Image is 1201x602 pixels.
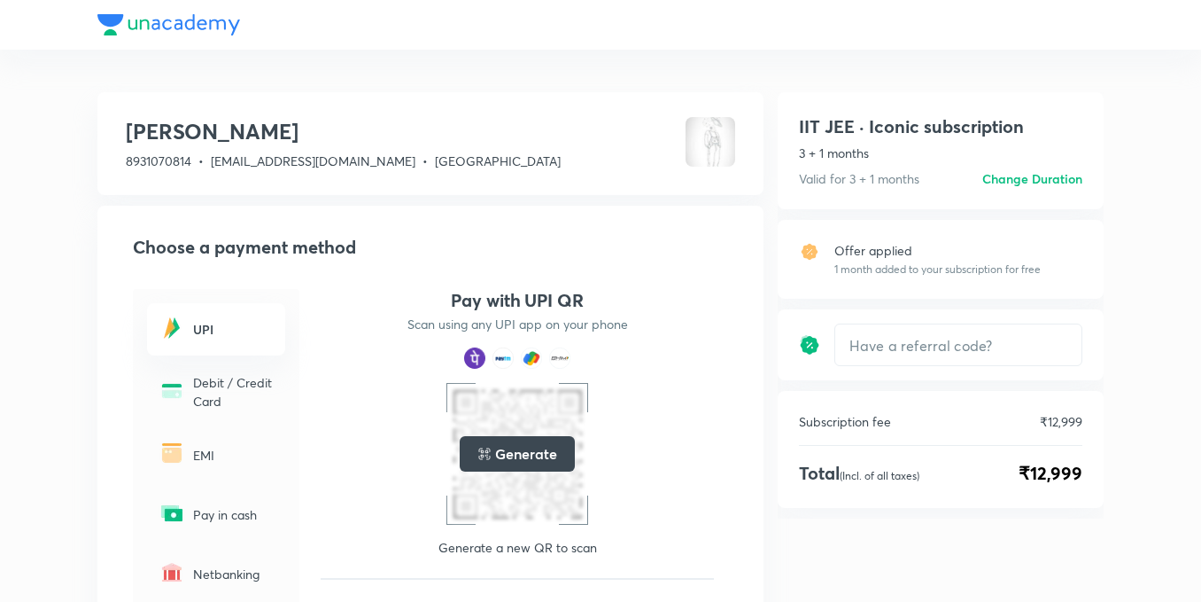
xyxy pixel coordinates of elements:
h4: Pay with UPI QR [451,289,584,312]
p: Debit / Credit Card [193,373,275,410]
h4: Total [799,460,919,487]
span: [GEOGRAPHIC_DATA] [435,152,561,169]
p: Offer applied [834,241,1041,260]
img: - [158,499,186,528]
span: • [198,152,204,169]
p: Generate a new QR to scan [438,539,597,557]
img: payment method [464,348,485,369]
h6: Change Duration [982,169,1082,188]
h5: Generate [495,443,556,465]
p: ₹12,999 [1040,412,1082,431]
img: - [158,377,186,405]
h6: UPI [193,320,275,339]
input: Have a referral code? [835,324,1081,366]
img: - [158,559,186,587]
span: 8931070814 [126,152,191,169]
p: 1 month added to your subscription for free [834,262,1041,278]
img: payment method [521,348,542,369]
img: offer [799,241,820,262]
p: (Incl. of all taxes) [840,469,919,482]
p: Netbanking [193,565,275,583]
h2: Choose a payment method [133,234,735,261]
p: EMI [193,446,275,465]
p: Scan using any UPI app on your phone [407,316,628,333]
h3: [PERSON_NAME] [126,117,561,145]
img: - [158,439,186,467]
img: Avatar [686,117,735,167]
span: • [422,152,428,169]
p: Subscription fee [799,412,891,431]
img: payment method [549,348,570,369]
p: Pay in cash [193,505,275,524]
img: payment method [492,348,514,369]
img: discount [799,334,820,356]
span: ₹12,999 [1019,460,1082,487]
img: loading.. [477,447,492,461]
h1: IIT JEE · Iconic subscription [799,113,1024,140]
p: 3 + 1 months [799,144,1082,162]
p: Valid for 3 + 1 months [799,169,919,188]
span: [EMAIL_ADDRESS][DOMAIN_NAME] [211,152,415,169]
img: - [158,314,186,342]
